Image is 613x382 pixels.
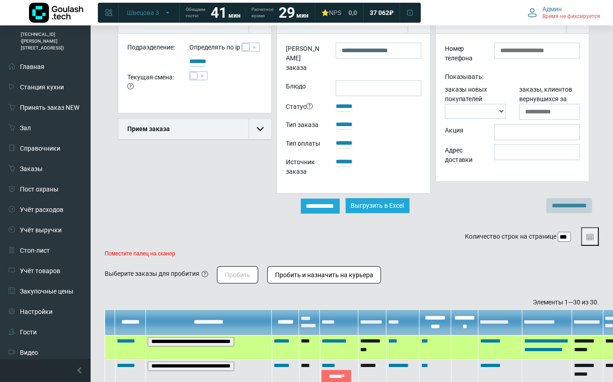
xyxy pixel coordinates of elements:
div: Тип оплаты [279,137,328,152]
label: Количество строк на странице [465,232,556,241]
label: Блюдо [279,80,328,96]
img: collapse [416,20,423,26]
span: 37 062 [370,9,389,17]
img: collapse [257,20,264,26]
button: Пробить [217,266,258,284]
b: Заказы [286,19,309,26]
div: Источник заказа [279,156,328,180]
span: Швецова 3 [127,9,159,17]
span: мин [296,12,309,19]
button: Выгрузить в Excel [346,198,410,213]
span: ₽ [389,9,394,17]
img: collapse [574,20,581,26]
div: Статус [279,101,328,115]
label: [PERSON_NAME] заказа [279,43,328,76]
a: ⭐NPS 0,0 [316,5,362,21]
div: Выберите заказы для пробития [105,269,199,279]
span: NPS [329,9,341,16]
p: Поместите палец на сканер [105,250,599,257]
label: Определять по ip [189,43,240,52]
img: collapse [257,126,264,132]
strong: 29 [279,4,295,21]
a: 37 062 ₽ [364,5,399,21]
div: Акция [438,124,488,140]
span: Расчетное время [251,6,273,19]
div: ⭐ [321,9,341,17]
button: Пробить и назначить на курьера [267,266,381,284]
div: Текущая смена: [121,71,183,95]
div: Тип заказа [279,119,328,133]
span: Время не фиксируется [542,13,600,20]
img: Логотип компании Goulash.tech [29,3,83,23]
div: заказы новых покупателей [438,85,512,120]
button: Швецова 3 [121,5,177,20]
span: мин [228,12,241,19]
a: Обещаем гостю 41 мин Расчетное время 29 мин [180,5,314,21]
span: Обещаем гостю [186,6,205,19]
div: заказы, клиентов вернувшихся за [512,85,587,120]
div: Номер телефона [438,43,488,66]
b: О клиенте [445,19,476,26]
b: Прием заказа [127,125,170,132]
div: Адрес доставки [438,144,488,168]
button: Админ Время не фиксируется [522,3,606,22]
b: Основное [127,19,157,26]
div: Элементы 1—30 из 30. [105,298,599,307]
div: Показывать: [438,71,587,85]
span: Админ [542,5,562,13]
div: Подразделение: [121,43,183,56]
strong: 41 [211,4,227,21]
span: 0,0 [348,9,357,17]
